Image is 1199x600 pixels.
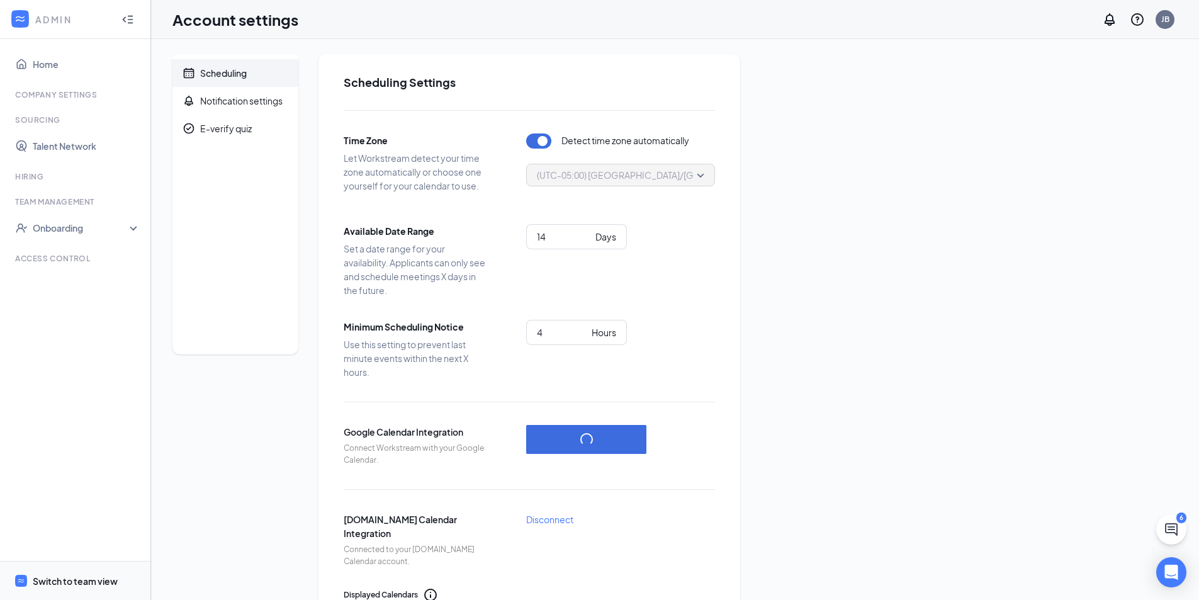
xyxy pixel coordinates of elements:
span: Available Date Range [344,224,488,238]
a: BellNotification settings [172,87,298,115]
div: Access control [15,253,138,264]
svg: WorkstreamLogo [17,577,25,585]
div: Team Management [15,196,138,207]
h1: Account settings [172,9,298,30]
svg: Notifications [1102,12,1117,27]
div: Onboarding [33,222,130,234]
svg: ChatActive [1164,522,1179,537]
div: E-verify quiz [200,122,252,135]
span: Minimum Scheduling Notice [344,320,488,334]
div: ADMIN [35,13,110,26]
a: Disconnect [526,512,573,526]
div: Company Settings [15,89,138,100]
a: CheckmarkCircleE-verify quiz [172,115,298,142]
button: ChatActive [1156,514,1186,545]
div: Hours [592,325,616,339]
a: Home [33,52,140,77]
div: Sourcing [15,115,138,125]
h2: Scheduling Settings [344,74,715,90]
span: Connected to your [DOMAIN_NAME] Calendar account. [344,544,488,568]
a: CalendarScheduling [172,59,298,87]
a: Talent Network [33,133,140,159]
div: 6 [1176,512,1186,523]
span: Let Workstream detect your time zone automatically or choose one yourself for your calendar to use. [344,151,488,193]
span: Google Calendar Integration [344,425,488,439]
div: Notification settings [200,94,283,107]
span: Time Zone [344,133,488,147]
svg: Calendar [183,67,195,79]
div: Switch to team view [33,575,118,587]
span: (UTC-05:00) [GEOGRAPHIC_DATA]/[GEOGRAPHIC_DATA] - Central Time [537,166,835,184]
span: Connect Workstream with your Google Calendar. [344,443,488,467]
div: Hiring [15,171,138,182]
svg: UserCheck [15,222,28,234]
span: Use this setting to prevent last minute events within the next X hours. [344,337,488,379]
span: [DOMAIN_NAME] Calendar Integration [344,512,488,540]
svg: Collapse [121,13,134,26]
svg: QuestionInfo [1130,12,1145,27]
span: Set a date range for your availability. Applicants can only see and schedule meetings X days in t... [344,242,488,297]
span: Detect time zone automatically [561,133,689,149]
div: Days [595,230,616,244]
div: Scheduling [200,67,247,79]
svg: Bell [183,94,195,107]
div: JB [1161,14,1169,25]
svg: WorkstreamLogo [14,13,26,25]
svg: CheckmarkCircle [183,122,195,135]
div: Open Intercom Messenger [1156,557,1186,587]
